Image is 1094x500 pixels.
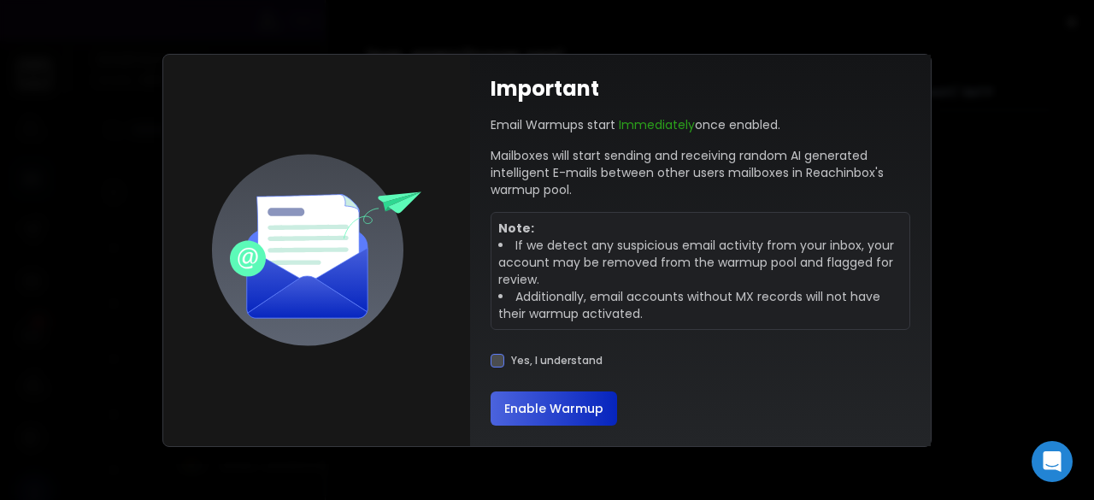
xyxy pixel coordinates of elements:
h1: Important [491,75,599,103]
p: Mailboxes will start sending and receiving random AI generated intelligent E-mails between other ... [491,147,910,198]
span: Immediately [619,116,695,133]
p: Note: [498,220,903,237]
p: Email Warmups start once enabled. [491,116,780,133]
li: Additionally, email accounts without MX records will not have their warmup activated. [498,288,903,322]
label: Yes, I understand [511,354,603,368]
li: If we detect any suspicious email activity from your inbox, your account may be removed from the ... [498,237,903,288]
button: Enable Warmup [491,391,617,426]
div: Open Intercom Messenger [1032,441,1073,482]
